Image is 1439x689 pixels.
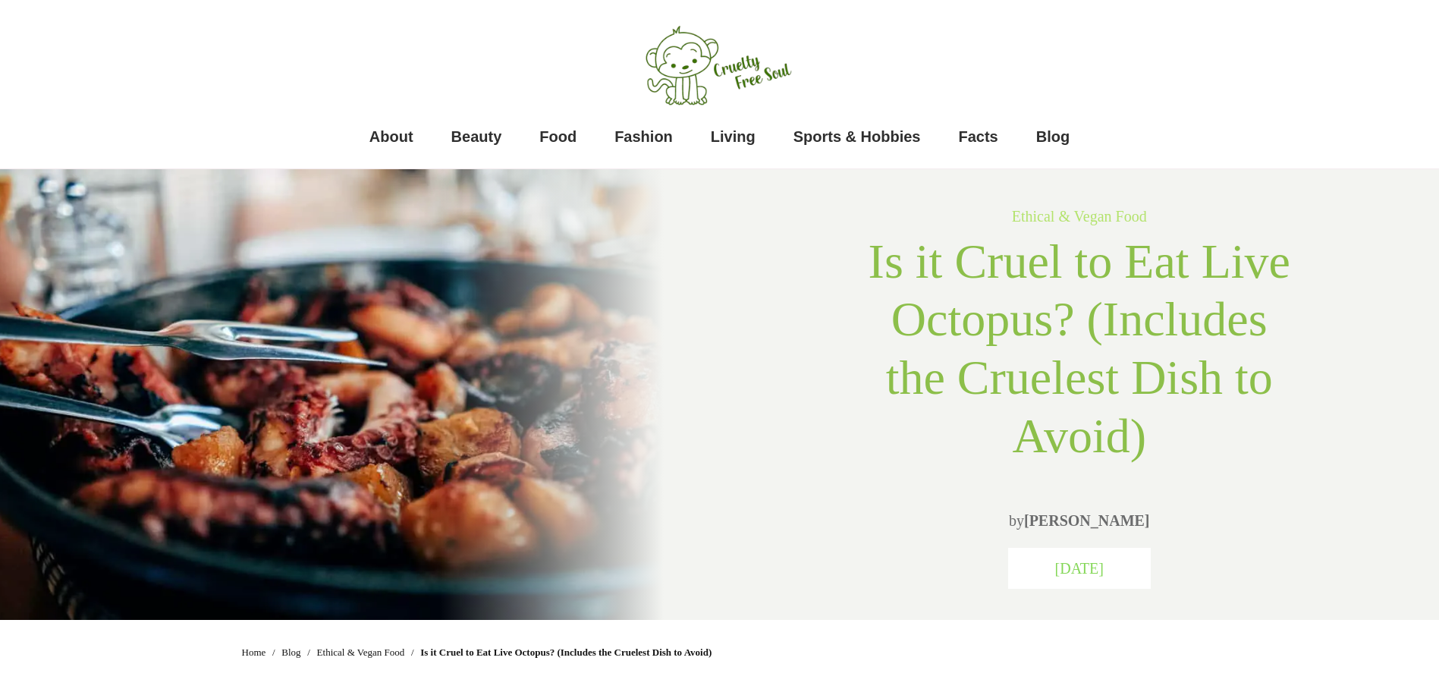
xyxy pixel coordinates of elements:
a: Living [711,121,756,152]
a: About [369,121,413,152]
a: Beauty [451,121,502,152]
li: / [304,647,314,657]
p: by [861,505,1298,536]
a: Blog [1036,121,1070,152]
span: Is it Cruel to Eat Live Octopus? (Includes the Cruelest Dish to Avoid) [869,234,1290,463]
a: Food [539,121,577,152]
li: / [269,647,278,657]
a: Sports & Hobbies [793,121,921,152]
span: Home [242,647,266,658]
a: Facts [959,121,998,152]
span: Blog [281,647,300,658]
a: [PERSON_NAME] [1024,512,1150,529]
a: Fashion [614,121,673,152]
a: Blog [281,643,300,662]
a: Ethical & Vegan Food [317,643,405,662]
span: [DATE] [1055,560,1104,577]
a: Home [242,643,266,662]
span: Is it Cruel to Eat Live Octopus? (Includes the Cruelest Dish to Avoid) [420,643,712,662]
span: Ethical & Vegan Food [317,647,405,658]
li: / [407,647,417,657]
a: Ethical & Vegan Food [1012,208,1147,225]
